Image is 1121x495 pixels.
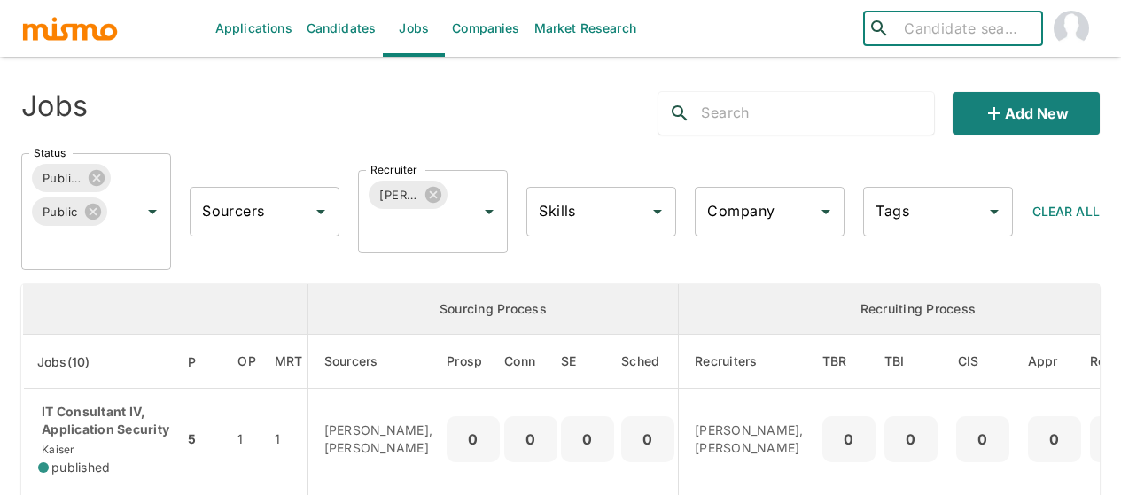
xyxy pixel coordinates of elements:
[32,202,89,222] span: Public
[21,15,119,42] img: logo
[447,335,504,389] th: Prospects
[38,403,169,438] p: IT Consultant IV, Application Security
[511,427,550,452] p: 0
[953,92,1100,135] button: Add new
[897,16,1035,41] input: Candidate search
[504,335,557,389] th: Connections
[982,199,1007,224] button: Open
[51,459,110,476] span: published
[963,427,1002,452] p: 0
[645,199,670,224] button: Open
[1032,204,1100,219] span: Clear All
[223,335,270,389] th: Open Positions
[369,185,429,205] span: [PERSON_NAME]
[679,335,818,389] th: Recruiters
[618,335,679,389] th: Sched
[701,99,934,128] input: Search
[568,427,607,452] p: 0
[183,389,223,491] td: 5
[32,168,92,189] span: Published
[658,92,701,135] button: search
[21,89,88,124] h4: Jobs
[942,335,1024,389] th: Client Interview Scheduled
[818,335,880,389] th: To Be Reviewed
[1035,427,1074,452] p: 0
[1024,335,1086,389] th: Approved
[628,427,667,452] p: 0
[32,197,107,226] div: Public
[695,422,804,457] p: [PERSON_NAME], [PERSON_NAME]
[37,352,113,373] span: Jobs(10)
[454,427,493,452] p: 0
[557,335,618,389] th: Sent Emails
[1054,11,1089,46] img: Maia Reyes
[324,422,433,457] p: [PERSON_NAME], [PERSON_NAME]
[814,199,838,224] button: Open
[188,352,219,373] span: P
[140,199,165,224] button: Open
[308,199,333,224] button: Open
[891,427,930,452] p: 0
[829,427,868,452] p: 0
[880,335,942,389] th: To Be Interviewed
[369,181,448,209] div: [PERSON_NAME]
[183,335,223,389] th: Priority
[370,162,417,177] label: Recruiter
[270,389,307,491] td: 1
[307,284,679,335] th: Sourcing Process
[477,199,502,224] button: Open
[34,145,66,160] label: Status
[38,443,75,456] span: Kaiser
[307,335,447,389] th: Sourcers
[223,389,270,491] td: 1
[32,164,111,192] div: Published
[270,335,307,389] th: Market Research Total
